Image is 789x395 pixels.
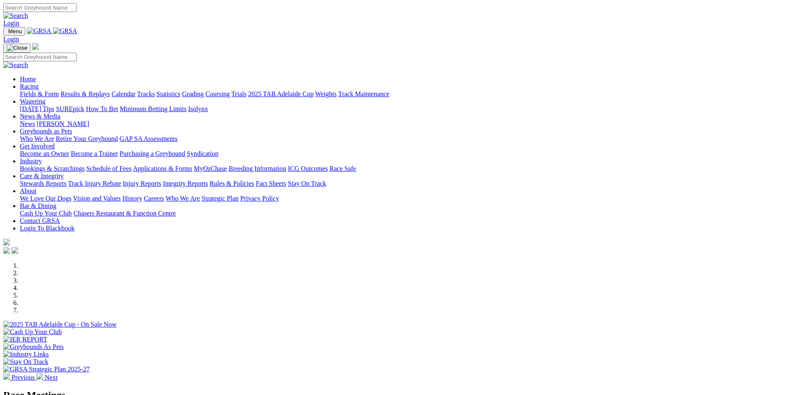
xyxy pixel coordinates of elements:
[120,135,178,142] a: GAP SA Assessments
[120,105,186,112] a: Minimum Betting Limits
[166,195,200,202] a: Who We Are
[20,165,84,172] a: Bookings & Scratchings
[20,135,54,142] a: Who We Are
[20,98,46,105] a: Wagering
[182,90,204,97] a: Grading
[229,165,286,172] a: Breeding Information
[3,27,25,36] button: Toggle navigation
[20,83,39,90] a: Racing
[20,195,71,202] a: We Love Our Dogs
[123,180,161,187] a: Injury Reports
[32,43,39,50] img: logo-grsa-white.png
[20,120,786,128] div: News & Media
[20,113,60,120] a: News & Media
[187,150,218,157] a: Syndication
[20,90,59,97] a: Fields & Form
[137,90,155,97] a: Tracks
[20,210,72,217] a: Cash Up Your Club
[3,44,31,53] button: Toggle navigation
[205,90,230,97] a: Coursing
[12,247,18,254] img: twitter.svg
[86,165,131,172] a: Schedule of Fees
[73,210,176,217] a: Chasers Restaurant & Function Centre
[3,61,28,69] img: Search
[3,358,48,366] img: Stay On Track
[36,374,58,381] a: Next
[210,180,254,187] a: Rules & Policies
[20,105,54,112] a: [DATE] Tips
[20,180,66,187] a: Stewards Reports
[73,195,121,202] a: Vision and Values
[3,12,28,19] img: Search
[144,195,164,202] a: Careers
[36,373,43,380] img: chevron-right-pager-white.svg
[231,90,246,97] a: Trials
[20,135,786,143] div: Greyhounds as Pets
[20,150,786,158] div: Get Involved
[288,165,328,172] a: ICG Outcomes
[202,195,239,202] a: Strategic Plan
[20,128,72,135] a: Greyhounds as Pets
[56,135,118,142] a: Retire Your Greyhound
[329,165,356,172] a: Race Safe
[3,247,10,254] img: facebook.svg
[86,105,118,112] a: How To Bet
[3,239,10,245] img: logo-grsa-white.png
[3,321,117,328] img: 2025 TAB Adelaide Cup - On Sale Now
[248,90,314,97] a: 2025 TAB Adelaide Cup
[3,373,10,380] img: chevron-left-pager-white.svg
[71,150,118,157] a: Become a Trainer
[3,328,62,336] img: Cash Up Your Club
[3,36,19,43] a: Login
[240,195,279,202] a: Privacy Policy
[188,105,208,112] a: Isolynx
[3,374,36,381] a: Previous
[194,165,227,172] a: MyOzChase
[20,180,786,187] div: Care & Integrity
[20,75,36,82] a: Home
[3,343,64,351] img: Greyhounds As Pets
[3,336,47,343] img: IER REPORT
[45,374,58,381] span: Next
[120,150,185,157] a: Purchasing a Greyhound
[20,217,60,224] a: Contact GRSA
[53,27,77,35] img: GRSA
[68,180,121,187] a: Track Injury Rebate
[111,90,135,97] a: Calendar
[20,143,55,150] a: Get Involved
[163,180,208,187] a: Integrity Reports
[60,90,110,97] a: Results & Replays
[3,19,19,27] a: Login
[8,28,22,34] span: Menu
[36,120,89,127] a: [PERSON_NAME]
[20,105,786,113] div: Wagering
[20,202,56,209] a: Bar & Dining
[256,180,286,187] a: Fact Sheets
[157,90,181,97] a: Statistics
[20,210,786,217] div: Bar & Dining
[20,225,75,232] a: Login To Blackbook
[20,150,69,157] a: Become an Owner
[20,120,35,127] a: News
[315,90,337,97] a: Weights
[20,172,64,179] a: Care & Integrity
[20,187,36,194] a: About
[20,195,786,202] div: About
[3,53,77,61] input: Search
[288,180,326,187] a: Stay On Track
[3,366,89,373] img: GRSA Strategic Plan 2025-27
[27,27,51,35] img: GRSA
[12,374,35,381] span: Previous
[20,158,42,165] a: Industry
[338,90,389,97] a: Track Maintenance
[3,351,49,358] img: Industry Links
[20,90,786,98] div: Racing
[122,195,142,202] a: History
[7,45,27,51] img: Close
[20,165,786,172] div: Industry
[3,3,77,12] input: Search
[133,165,192,172] a: Applications & Forms
[56,105,84,112] a: SUREpick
